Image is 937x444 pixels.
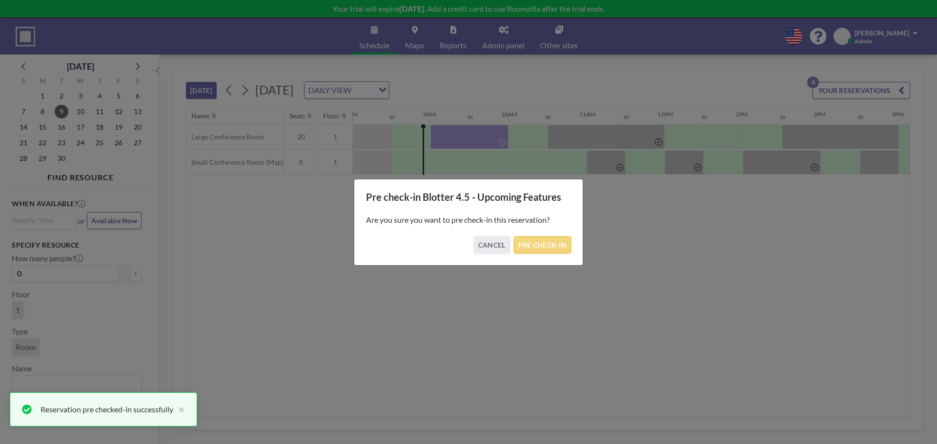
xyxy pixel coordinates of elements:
button: CANCEL [474,236,510,253]
p: Are you sure you want to pre check-in this reservation? [366,215,571,225]
button: close [173,404,185,415]
div: Reservation pre checked-in successfully [41,404,173,415]
button: PRE CHECK-IN [514,236,571,253]
h3: Pre check-in Blotter 4.5 - Upcoming Features [366,191,571,203]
